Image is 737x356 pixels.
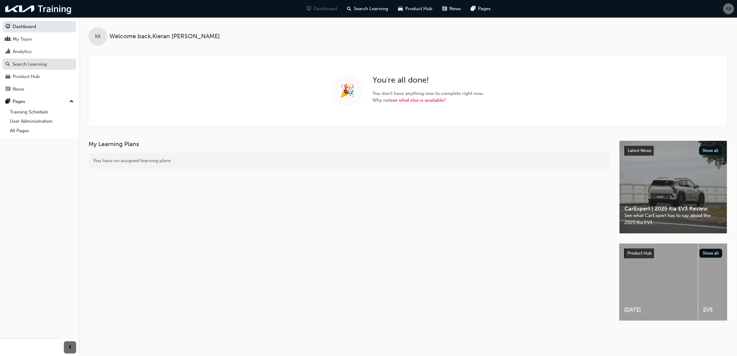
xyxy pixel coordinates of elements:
[13,48,32,55] div: Analytics
[89,141,609,148] h3: My Learning Plans
[471,5,476,13] span: pages-icon
[624,306,693,313] span: [DATE]
[723,3,734,14] button: KA
[449,5,461,12] span: News
[398,5,403,13] span: car-icon
[619,141,727,234] a: Latest NewsShow allCarExpert | 2025 Kia EV3 ReviewSee what CarExpert has to say about the 2025 Ki...
[6,87,10,92] span: news-icon
[68,344,72,351] span: prev-icon
[13,36,32,43] div: My Team
[2,46,76,57] a: Analytics
[628,148,651,153] span: Latest News
[373,90,484,97] span: You don ' t have anything new to complete right now.
[2,20,76,96] button: DashboardMy TeamAnalyticsSearch LearningProduct HubNews
[13,73,40,80] div: Product Hub
[314,5,337,12] span: Dashboard
[2,96,76,107] button: Pages
[6,49,10,55] span: chart-icon
[437,2,466,15] a: news-iconNews
[624,212,722,226] span: See what CarExpert has to say about the 2025 Kia EV3.
[340,87,355,94] span: 🎉
[624,248,722,258] a: Product HubShow all
[3,2,74,15] img: kia-training
[2,84,76,95] a: News
[7,107,76,117] a: Training Schedule
[109,33,220,40] span: Welcome back , Kieran [PERSON_NAME]
[726,5,731,12] span: KA
[2,71,76,82] a: Product Hub
[6,62,10,67] span: search-icon
[624,205,722,212] span: CarExpert | 2025 Kia EV3 Review
[6,74,10,80] span: car-icon
[6,37,10,42] span: people-icon
[373,75,484,85] h2: You ' re all done!
[347,5,351,13] span: search-icon
[7,117,76,126] a: User Administration
[628,251,652,256] span: Product Hub
[699,249,723,258] button: Show all
[7,126,76,136] a: All Pages
[89,153,609,169] div: You have no assigned learning plans
[354,5,388,12] span: Search Learning
[466,2,496,15] a: pages-iconPages
[405,5,432,12] span: Product Hub
[307,5,311,13] span: guage-icon
[393,2,437,15] a: car-iconProduct Hub
[442,5,447,13] span: news-icon
[302,2,342,15] a: guage-iconDashboard
[619,243,698,321] a: [DATE]
[2,34,76,45] a: My Team
[13,86,24,93] div: News
[12,61,47,68] div: Search Learning
[95,33,101,40] span: KA
[373,97,484,104] span: Why not
[6,99,10,104] span: pages-icon
[2,21,76,32] a: Dashboard
[390,97,446,103] a: see what else is available?
[6,24,10,30] span: guage-icon
[2,59,76,70] a: Search Learning
[624,146,722,156] a: Latest NewsShow all
[13,98,25,105] div: Pages
[342,2,393,15] a: search-iconSearch Learning
[69,98,74,106] span: up-icon
[478,5,491,12] span: Pages
[699,146,722,155] button: Show all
